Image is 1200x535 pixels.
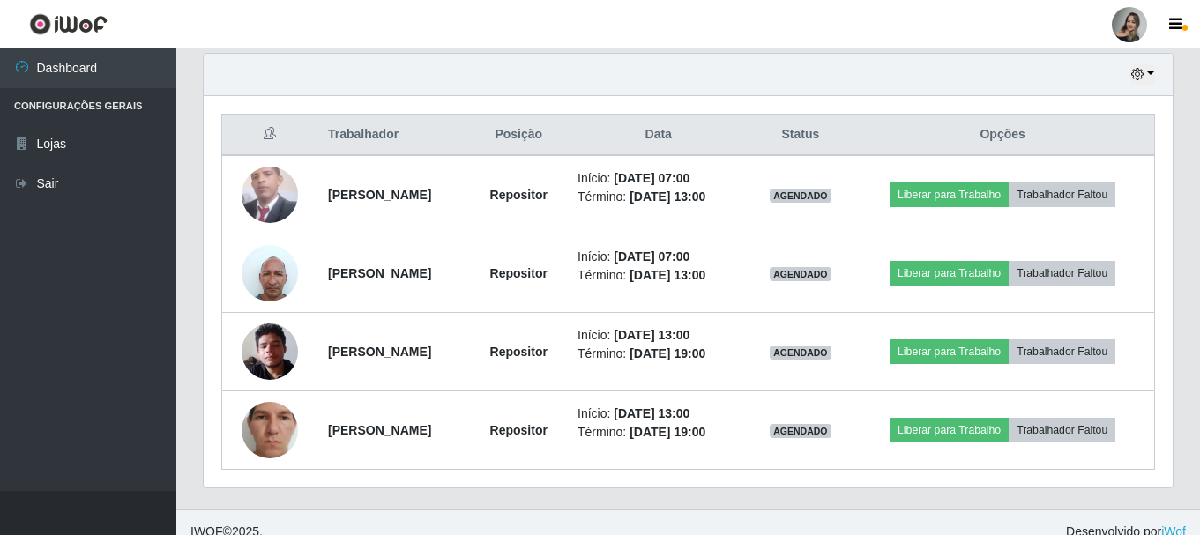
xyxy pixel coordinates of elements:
button: Trabalhador Faltou [1009,418,1115,442]
th: Data [567,115,749,156]
li: Término: [578,266,739,285]
img: 1737056523425.jpeg [242,235,298,310]
button: Trabalhador Faltou [1009,339,1115,364]
button: Liberar para Trabalho [890,418,1009,442]
li: Início: [578,326,739,345]
time: [DATE] 07:00 [614,249,689,264]
li: Término: [578,188,739,206]
time: [DATE] 13:00 [614,328,689,342]
span: AGENDADO [770,346,831,360]
time: [DATE] 19:00 [630,425,705,439]
button: Trabalhador Faltou [1009,261,1115,286]
strong: Repositor [490,266,548,280]
th: Status [749,115,851,156]
strong: [PERSON_NAME] [328,345,431,359]
time: [DATE] 13:00 [614,406,689,420]
time: [DATE] 13:00 [630,189,705,204]
time: [DATE] 19:00 [630,346,705,360]
img: 1740078176473.jpeg [242,163,298,226]
strong: Repositor [490,423,548,437]
strong: [PERSON_NAME] [328,188,431,202]
li: Término: [578,423,739,442]
strong: [PERSON_NAME] [328,266,431,280]
img: CoreUI Logo [29,13,108,35]
th: Opções [851,115,1154,156]
th: Trabalhador [317,115,470,156]
strong: Repositor [490,345,548,359]
strong: Repositor [490,188,548,202]
li: Início: [578,248,739,266]
span: AGENDADO [770,424,831,438]
li: Início: [578,169,739,188]
th: Posição [470,115,567,156]
button: Liberar para Trabalho [890,261,1009,286]
img: 1741739537666.jpeg [242,368,298,493]
img: 1752200224792.jpeg [242,314,298,389]
time: [DATE] 07:00 [614,171,689,185]
span: AGENDADO [770,267,831,281]
strong: [PERSON_NAME] [328,423,431,437]
button: Liberar para Trabalho [890,339,1009,364]
li: Término: [578,345,739,363]
li: Início: [578,405,739,423]
button: Liberar para Trabalho [890,182,1009,207]
time: [DATE] 13:00 [630,268,705,282]
span: AGENDADO [770,189,831,203]
button: Trabalhador Faltou [1009,182,1115,207]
